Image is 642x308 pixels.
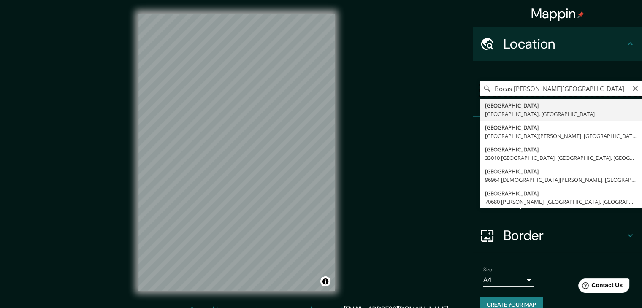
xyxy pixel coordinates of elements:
[480,81,642,96] input: Pick your city or area
[138,14,335,291] canvas: Map
[632,84,639,92] button: Clear
[485,132,637,140] div: [GEOGRAPHIC_DATA][PERSON_NAME], [GEOGRAPHIC_DATA], [GEOGRAPHIC_DATA]
[504,193,625,210] h4: Layout
[531,5,585,22] h4: Mappin
[485,110,637,118] div: [GEOGRAPHIC_DATA], [GEOGRAPHIC_DATA]
[504,35,625,52] h4: Location
[473,219,642,252] div: Border
[473,151,642,185] div: Style
[485,123,637,132] div: [GEOGRAPHIC_DATA]
[473,27,642,61] div: Location
[485,154,637,162] div: 33010 [GEOGRAPHIC_DATA], [GEOGRAPHIC_DATA], [GEOGRAPHIC_DATA]
[485,101,637,110] div: [GEOGRAPHIC_DATA]
[473,185,642,219] div: Layout
[483,266,492,273] label: Size
[483,273,534,287] div: A4
[473,117,642,151] div: Pins
[504,227,625,244] h4: Border
[577,11,584,18] img: pin-icon.png
[485,189,637,197] div: [GEOGRAPHIC_DATA]
[320,276,330,286] button: Toggle attribution
[485,145,637,154] div: [GEOGRAPHIC_DATA]
[485,176,637,184] div: 96964 [DEMOGRAPHIC_DATA][PERSON_NAME], [GEOGRAPHIC_DATA], [GEOGRAPHIC_DATA]
[485,167,637,176] div: [GEOGRAPHIC_DATA]
[485,197,637,206] div: 70680 [PERSON_NAME], [GEOGRAPHIC_DATA], [GEOGRAPHIC_DATA]
[567,275,633,299] iframe: Help widget launcher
